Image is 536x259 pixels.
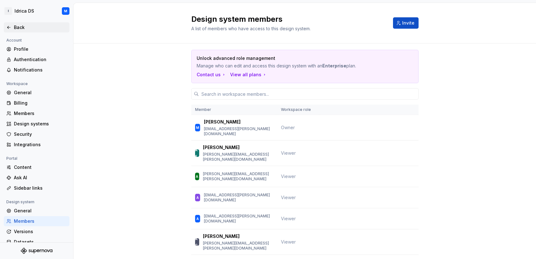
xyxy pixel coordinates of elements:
div: Security [14,131,67,137]
a: Ask AI [4,173,69,183]
div: Ask AI [14,175,67,181]
div: A [196,173,198,180]
a: Datasets [4,237,69,247]
span: Owner [281,125,295,130]
a: Back [4,22,69,32]
p: Unlock advanced role management [197,55,369,61]
div: Notifications [14,67,67,73]
div: I [4,7,12,15]
button: IIdrica DSM [1,4,72,18]
span: Viewer [281,216,296,221]
div: Portal [4,155,20,162]
span: Viewer [281,150,296,156]
p: [PERSON_NAME] [203,233,240,239]
div: M [196,124,199,131]
div: AG [195,236,199,248]
div: Content [14,164,67,170]
a: General [4,206,69,216]
div: Design systems [14,121,67,127]
p: [EMAIL_ADDRESS][PERSON_NAME][DOMAIN_NAME] [204,214,273,224]
div: Datasets [14,239,67,245]
div: A [196,216,199,222]
div: Versions [14,228,67,235]
svg: Supernova Logo [21,248,52,254]
a: General [4,88,69,98]
div: M [64,9,67,14]
div: Sidebar links [14,185,67,191]
div: Profile [14,46,67,52]
div: Design system [4,198,37,206]
th: Workspace role [277,105,319,115]
a: Design systems [4,119,69,129]
a: Billing [4,98,69,108]
span: A list of members who have access to this design system. [191,26,311,31]
p: [PERSON_NAME][EMAIL_ADDRESS][PERSON_NAME][DOMAIN_NAME] [203,241,273,251]
span: Viewer [281,195,296,200]
a: Profile [4,44,69,54]
th: Member [191,105,277,115]
div: Account [4,37,24,44]
div: Authentication [14,56,67,63]
button: View all plans [230,72,267,78]
span: Viewer [281,239,296,245]
div: General [14,208,67,214]
span: Invite [402,20,414,26]
a: Notifications [4,65,69,75]
p: [PERSON_NAME][EMAIL_ADDRESS][PERSON_NAME][DOMAIN_NAME] [203,152,273,162]
div: A [196,194,199,201]
span: Viewer [281,174,296,179]
a: Content [4,162,69,172]
p: [PERSON_NAME] [203,144,240,151]
a: Members [4,216,69,226]
div: Workspace [4,80,30,88]
input: Search in workspace members... [199,88,419,100]
h2: Design system members [191,14,385,24]
div: Integrations [14,141,67,148]
button: Invite [393,17,419,29]
div: Billing [14,100,67,106]
p: [EMAIL_ADDRESS][PERSON_NAME][DOMAIN_NAME] [204,126,273,136]
div: Members [14,110,67,117]
p: [PERSON_NAME] [204,119,241,125]
a: Sidebar links [4,183,69,193]
a: Security [4,129,69,139]
a: Authentication [4,55,69,65]
a: Contact us [197,72,226,78]
div: Idrica DS [15,8,34,14]
div: Members [14,218,67,224]
p: [PERSON_NAME][EMAIL_ADDRESS][PERSON_NAME][DOMAIN_NAME] [203,171,273,181]
a: Versions [4,227,69,237]
div: AS [195,147,199,159]
p: [EMAIL_ADDRESS][PERSON_NAME][DOMAIN_NAME] [204,193,273,203]
p: Manage who can edit and access this design system with an plan. [197,63,369,69]
a: Members [4,108,69,118]
div: Back [14,24,67,31]
b: Enterprise [322,63,346,68]
div: General [14,89,67,96]
a: Integrations [4,140,69,150]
